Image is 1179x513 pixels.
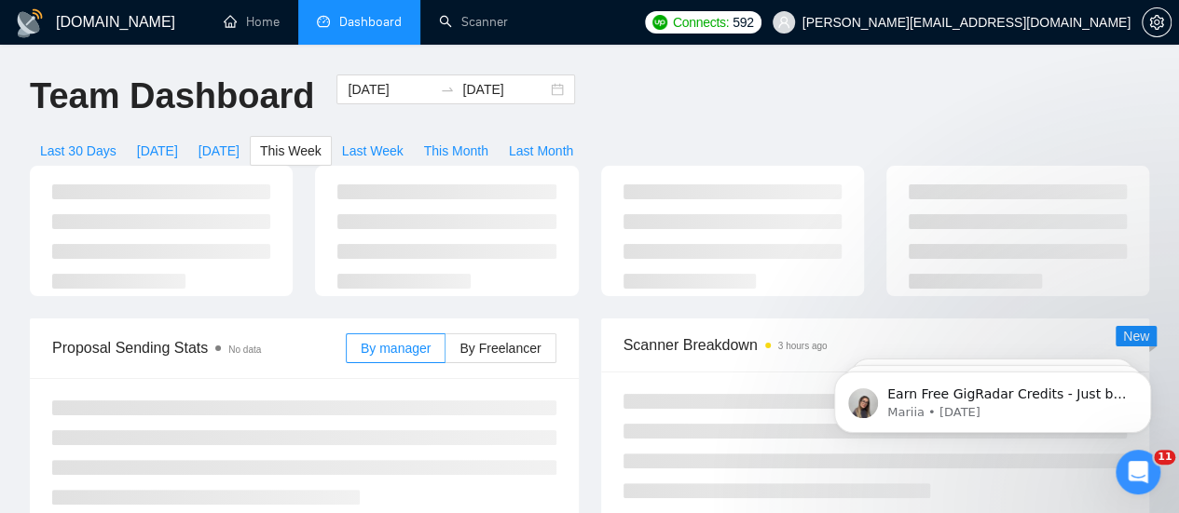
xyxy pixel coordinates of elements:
span: This Month [424,141,488,161]
span: Last Month [509,141,573,161]
span: This Week [260,141,322,161]
a: homeHome [224,14,280,30]
span: Scanner Breakdown [624,333,1128,357]
span: 11 [1154,450,1175,465]
span: Dashboard [339,14,402,30]
button: Last Month [499,136,583,166]
button: setting [1142,7,1172,37]
button: [DATE] [188,136,250,166]
a: setting [1142,15,1172,30]
button: Last 30 Days [30,136,127,166]
span: to [440,82,455,97]
span: Proposal Sending Stats [52,336,346,359]
button: [DATE] [127,136,188,166]
span: dashboard [317,15,330,28]
span: [DATE] [199,141,240,161]
span: Last 30 Days [40,141,117,161]
span: Last Week [342,141,404,161]
span: By manager [361,341,431,356]
span: setting [1143,15,1171,30]
time: 3 hours ago [778,341,828,351]
input: End date [462,79,547,100]
span: swap-right [440,82,455,97]
iframe: Intercom notifications message [806,332,1179,463]
img: upwork-logo.png [652,15,667,30]
a: searchScanner [439,14,508,30]
img: logo [15,8,45,38]
span: Connects: [673,12,729,33]
button: Last Week [332,136,414,166]
span: By Freelancer [459,341,541,356]
button: This Month [414,136,499,166]
span: No data [228,344,261,355]
button: This Week [250,136,332,166]
span: 592 [733,12,753,33]
iframe: Intercom live chat [1116,450,1160,494]
span: user [777,16,790,29]
span: [DATE] [137,141,178,161]
h1: Team Dashboard [30,74,314,118]
span: New [1123,329,1149,344]
input: Start date [348,79,432,100]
